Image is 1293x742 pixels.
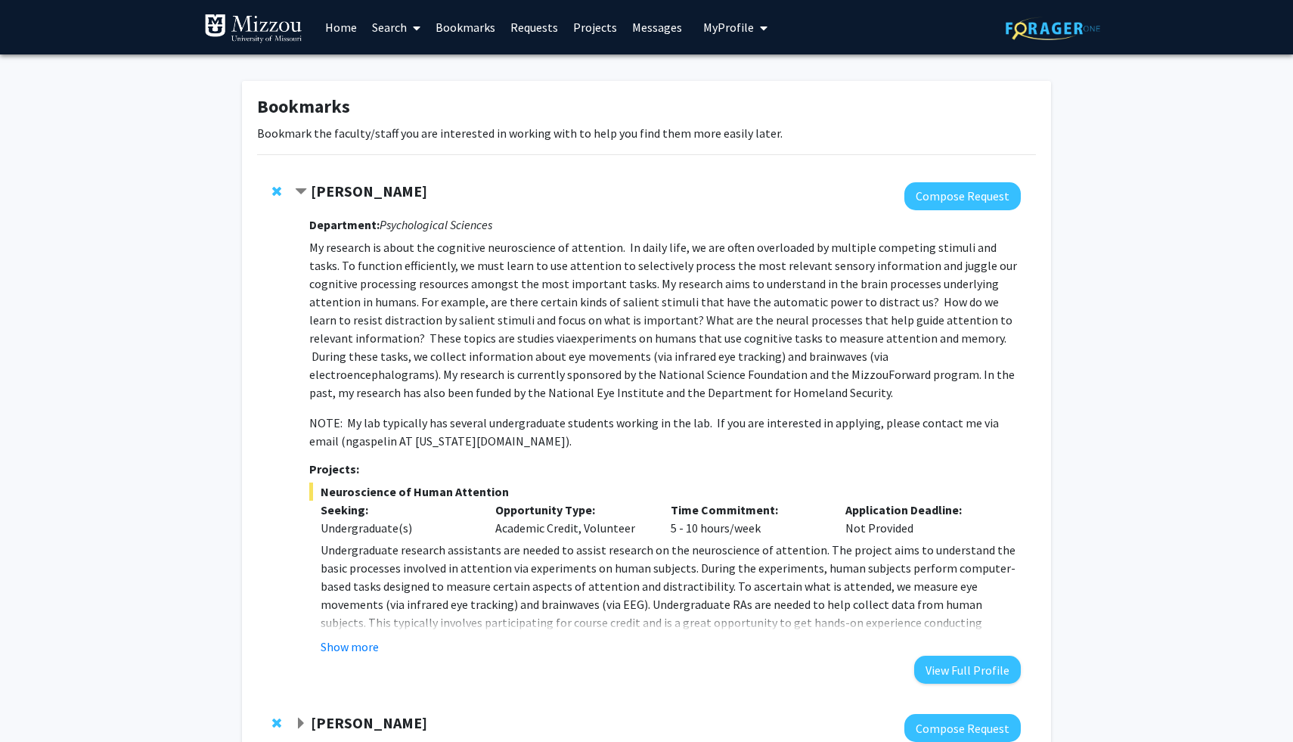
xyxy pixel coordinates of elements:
[625,1,690,54] a: Messages
[311,713,427,732] strong: [PERSON_NAME]
[428,1,503,54] a: Bookmarks
[914,656,1021,684] button: View Full Profile
[309,331,1015,400] span: experiments on humans that use cognitive tasks to measure attention and memory. During these task...
[311,182,427,200] strong: [PERSON_NAME]
[495,501,648,519] p: Opportunity Type:
[309,238,1021,402] p: My research is about the cognitive neuroscience of attention. In daily life, we are often overloa...
[380,217,492,232] i: Psychological Sciences
[904,714,1021,742] button: Compose Request to Denis McCarthy
[321,541,1021,668] p: Undergraduate research assistants are needed to assist research on the neuroscience of attention....
[1006,17,1100,40] img: ForagerOne Logo
[204,14,302,44] img: University of Missouri Logo
[295,718,307,730] span: Expand Denis McCarthy Bookmark
[272,185,281,197] span: Remove Nicholas Gaspelin from bookmarks
[318,1,364,54] a: Home
[703,20,754,35] span: My Profile
[321,519,473,537] div: Undergraduate(s)
[309,483,1021,501] span: Neuroscience of Human Attention
[309,461,359,477] strong: Projects:
[295,186,307,198] span: Contract Nicholas Gaspelin Bookmark
[845,501,998,519] p: Application Deadline:
[321,501,473,519] p: Seeking:
[484,501,659,537] div: Academic Credit, Volunteer
[11,674,64,731] iframe: Chat
[834,501,1009,537] div: Not Provided
[503,1,566,54] a: Requests
[566,1,625,54] a: Projects
[904,182,1021,210] button: Compose Request to Nicholas Gaspelin
[309,415,999,449] span: NOTE: My lab typically has several undergraduate students working in the lab. If you are interest...
[659,501,835,537] div: 5 - 10 hours/week
[257,96,1036,118] h1: Bookmarks
[671,501,823,519] p: Time Commitment:
[364,1,428,54] a: Search
[309,217,380,232] strong: Department:
[272,717,281,729] span: Remove Denis McCarthy from bookmarks
[257,124,1036,142] p: Bookmark the faculty/staff you are interested in working with to help you find them more easily l...
[321,638,379,656] button: Show more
